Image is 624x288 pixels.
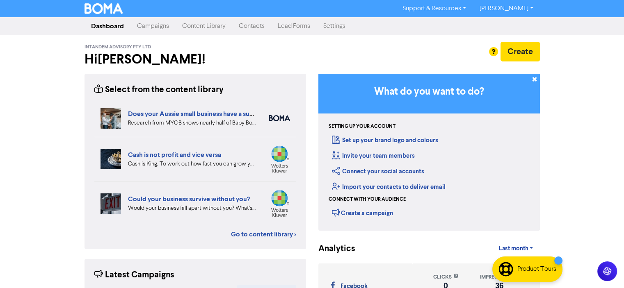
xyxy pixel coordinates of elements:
div: Research from MYOB shows nearly half of Baby Boomer business owners are planning to exit in the n... [128,119,256,127]
h2: Hi [PERSON_NAME] ! [85,52,306,67]
a: Lead Forms [271,18,317,34]
div: Getting Started in BOMA [318,74,540,231]
a: Dashboard [85,18,130,34]
a: Support & Resources [396,2,473,15]
a: [PERSON_NAME] [473,2,539,15]
a: Campaigns [130,18,176,34]
a: Does your Aussie small business have a succession plan? [128,110,293,118]
span: Last month [498,245,528,252]
div: Setting up your account [329,123,395,130]
a: Connect your social accounts [332,168,424,175]
a: Invite your team members [332,152,415,160]
a: Could your business survive without you? [128,195,250,203]
a: Set up your brand logo and colours [332,136,438,144]
iframe: Chat Widget [583,249,624,288]
img: wolterskluwer [269,145,290,173]
div: Cash is King. To work out how fast you can grow your business, you need to look at your projected... [128,160,256,168]
div: Select from the content library [94,84,224,96]
div: Connect with your audience [329,196,406,203]
button: Create [501,42,540,61]
div: Analytics [318,243,345,255]
a: Contacts [232,18,271,34]
a: Import your contacts to deliver email [332,183,446,191]
a: Content Library [176,18,232,34]
div: clicks [433,273,459,281]
div: Latest Campaigns [94,269,174,281]
a: Cash is not profit and vice versa [128,151,221,159]
a: Settings [317,18,352,34]
h3: What do you want to do? [331,86,528,98]
img: wolterskluwer [269,190,290,217]
div: Would your business fall apart without you? What’s your Plan B in case of accident, illness, or j... [128,204,256,213]
div: Create a campaign [332,206,393,219]
a: Go to content library > [231,229,296,239]
div: impressions [480,273,519,281]
img: boma [269,115,290,121]
img: BOMA Logo [85,3,123,14]
span: InTandem Advisory Pty Ltd [85,44,151,50]
a: Last month [492,240,539,257]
